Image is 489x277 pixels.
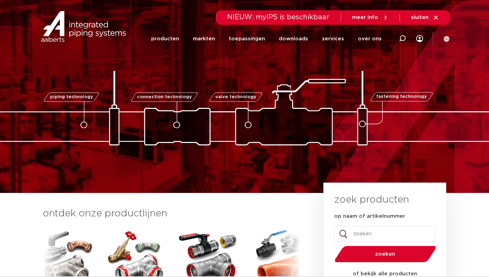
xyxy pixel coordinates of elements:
a: producten [151,25,179,52]
span: piping technology [50,95,93,99]
h3: ontdek onze productlijnen [43,207,300,220]
strong: of bekijk alle producten [353,271,417,276]
label: op naam of artikelnummer [334,213,405,220]
span: fastening technology [376,95,427,99]
a: sluiten [411,14,439,21]
span: sluiten [411,15,429,20]
a: over ons [358,25,382,52]
h3: zoek producten [334,193,409,207]
a: meer info [352,14,389,21]
nav: Menu [151,25,382,52]
span: NIEUW: myIPS is beschikbaar [227,14,330,21]
a: downloads [279,25,308,52]
span: connection technology [137,95,192,99]
span: zoeken [352,252,418,257]
input: zoeken [334,226,436,242]
button: zoeken [332,245,439,263]
a: services [322,25,344,52]
span: valve technology [215,95,256,99]
a: toepassingen [229,25,265,52]
span: meer info [352,15,378,20]
a: markten [193,25,215,52]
